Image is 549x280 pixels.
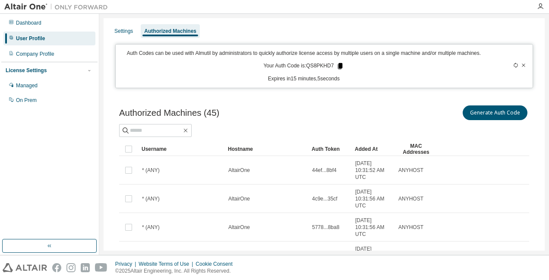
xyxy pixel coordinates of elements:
img: linkedin.svg [81,263,90,272]
span: ANYHOST [398,224,423,231]
div: Privacy [115,261,139,267]
div: Cookie Consent [196,261,237,267]
div: Company Profile [16,51,54,57]
button: Generate Auth Code [463,105,527,120]
span: [DATE] 10:31:52 AM UTC [355,160,391,181]
span: ANYHOST [398,167,423,174]
img: instagram.svg [66,263,76,272]
p: Auth Codes can be used with Almutil by administrators to quickly authorize license access by mult... [121,50,487,57]
span: ANYHOST [398,195,423,202]
div: Added At [355,142,391,156]
img: Altair One [4,3,112,11]
div: Settings [114,28,133,35]
span: [DATE] 10:32:54 AM UTC [355,245,391,266]
span: Authorized Machines (45) [119,108,219,118]
span: AltairOne [228,167,250,174]
span: [DATE] 10:31:56 AM UTC [355,217,391,238]
p: Expires in 15 minutes, 5 seconds [121,75,487,83]
div: User Profile [16,35,45,42]
span: 4c9e...35cf [312,195,338,202]
span: * (ANY) [142,224,160,231]
div: MAC Addresses [398,142,434,156]
span: * (ANY) [142,167,160,174]
img: altair_logo.svg [3,263,47,272]
div: Authorized Machines [144,28,196,35]
span: AltairOne [228,195,250,202]
img: facebook.svg [52,263,61,272]
img: youtube.svg [95,263,107,272]
div: On Prem [16,97,37,104]
span: * (ANY) [142,195,160,202]
span: [DATE] 10:31:56 AM UTC [355,188,391,209]
div: Dashboard [16,19,41,26]
span: 5778...8ba8 [312,224,339,231]
div: Managed [16,82,38,89]
div: Website Terms of Use [139,261,196,267]
span: 44ef...8bf4 [312,167,337,174]
div: Auth Token [312,142,348,156]
div: Hostname [228,142,305,156]
p: © 2025 Altair Engineering, Inc. All Rights Reserved. [115,267,238,275]
p: Your Auth Code is: QS8PKHD7 [263,62,344,70]
span: AltairOne [228,224,250,231]
div: License Settings [6,67,47,74]
div: Username [142,142,221,156]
